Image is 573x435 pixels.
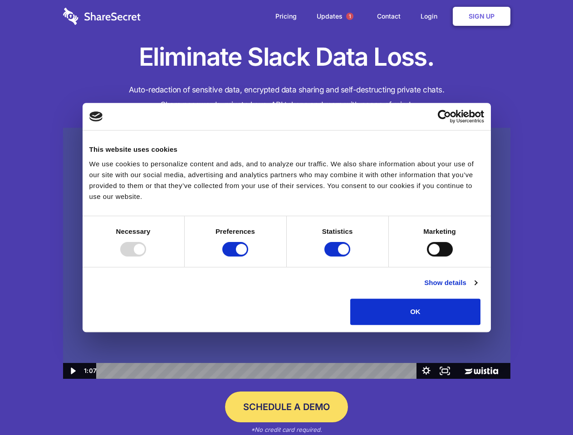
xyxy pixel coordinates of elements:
a: Sign Up [453,7,510,26]
a: Pricing [266,2,306,30]
img: logo [89,111,103,121]
h1: Eliminate Slack Data Loss. [63,41,510,73]
a: Show details [424,277,477,288]
button: Fullscreen [436,363,454,379]
a: Usercentrics Cookiebot - opens in a new window [405,110,484,123]
img: Sharesecret [63,128,510,379]
strong: Necessary [116,227,151,235]
strong: Statistics [322,227,353,235]
button: Play Video [63,363,82,379]
a: Login [411,2,451,30]
h4: Auto-redaction of sensitive data, encrypted data sharing and self-destructing private chats. Shar... [63,82,510,112]
span: 1 [346,13,353,20]
a: Schedule a Demo [225,391,348,422]
em: *No credit card required. [251,426,322,433]
button: OK [350,299,480,325]
div: We use cookies to personalize content and ads, and to analyze our traffic. We also share informat... [89,159,484,202]
strong: Preferences [215,227,255,235]
strong: Marketing [423,227,456,235]
div: This website uses cookies [89,144,484,155]
a: Wistia Logo -- Learn More [454,363,510,379]
a: Contact [368,2,410,30]
div: Playbar [103,363,412,379]
img: logo-wordmark-white-trans-d4663122ce5f474addd5e946df7df03e33cb6a1c49d2221995e7729f52c070b2.svg [63,8,141,25]
button: Show settings menu [417,363,436,379]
